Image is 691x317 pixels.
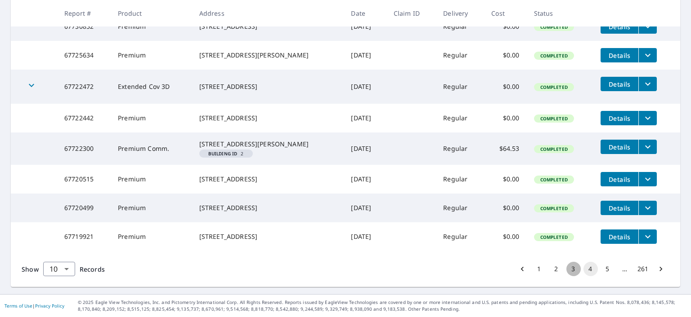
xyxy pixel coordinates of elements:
[484,132,526,165] td: $64.53
[606,204,633,212] span: Details
[484,12,526,41] td: $0.00
[515,262,529,276] button: Go to previous page
[638,19,657,34] button: filesDropdownBtn-67730852
[436,12,484,41] td: Regular
[436,222,484,251] td: Regular
[618,264,632,273] div: …
[344,222,386,251] td: [DATE]
[535,205,573,211] span: Completed
[57,194,111,222] td: 67720499
[549,262,564,276] button: Go to page 2
[111,70,192,104] td: Extended Cov 3D
[535,115,573,122] span: Completed
[635,262,651,276] button: Go to page 261
[80,265,105,273] span: Records
[535,176,573,183] span: Completed
[57,70,111,104] td: 67722472
[583,262,598,276] button: page 4
[606,51,633,60] span: Details
[601,77,638,91] button: detailsBtn-67722472
[43,262,75,276] div: Show 10 records
[601,172,638,186] button: detailsBtn-67720515
[436,165,484,194] td: Regular
[4,303,64,308] p: |
[484,104,526,132] td: $0.00
[203,151,249,156] span: 2
[436,41,484,70] td: Regular
[57,12,111,41] td: 67730852
[111,222,192,251] td: Premium
[111,194,192,222] td: Premium
[601,201,638,215] button: detailsBtn-67720499
[638,48,657,62] button: filesDropdownBtn-67725634
[638,111,657,125] button: filesDropdownBtn-67722442
[199,175,337,184] div: [STREET_ADDRESS]
[199,203,337,212] div: [STREET_ADDRESS]
[484,70,526,104] td: $0.00
[436,132,484,165] td: Regular
[606,80,633,88] span: Details
[601,111,638,125] button: detailsBtn-67722442
[57,222,111,251] td: 67719921
[199,51,337,60] div: [STREET_ADDRESS][PERSON_NAME]
[535,234,573,240] span: Completed
[601,19,638,34] button: detailsBtn-67730852
[601,262,615,276] button: Go to page 5
[344,12,386,41] td: [DATE]
[484,194,526,222] td: $0.00
[208,151,238,156] em: Building ID
[566,262,581,276] button: Go to page 3
[606,22,633,31] span: Details
[199,82,337,91] div: [STREET_ADDRESS]
[638,77,657,91] button: filesDropdownBtn-67722472
[484,222,526,251] td: $0.00
[606,114,633,123] span: Details
[514,262,669,276] nav: pagination navigation
[484,165,526,194] td: $0.00
[638,201,657,215] button: filesDropdownBtn-67720499
[57,165,111,194] td: 67720515
[35,303,64,309] a: Privacy Policy
[344,70,386,104] td: [DATE]
[43,256,75,282] div: 10
[535,24,573,30] span: Completed
[57,132,111,165] td: 67722300
[111,104,192,132] td: Premium
[606,175,633,184] span: Details
[532,262,547,276] button: Go to page 1
[4,303,32,309] a: Terms of Use
[638,140,657,154] button: filesDropdownBtn-67722300
[199,140,337,149] div: [STREET_ADDRESS][PERSON_NAME]
[601,140,638,154] button: detailsBtn-67722300
[601,229,638,244] button: detailsBtn-67719921
[436,194,484,222] td: Regular
[111,132,192,165] td: Premium Comm.
[344,104,386,132] td: [DATE]
[344,194,386,222] td: [DATE]
[344,165,386,194] td: [DATE]
[654,262,668,276] button: Go to next page
[199,232,337,241] div: [STREET_ADDRESS]
[111,41,192,70] td: Premium
[606,143,633,151] span: Details
[111,12,192,41] td: Premium
[57,41,111,70] td: 67725634
[199,114,337,123] div: [STREET_ADDRESS]
[111,165,192,194] td: Premium
[436,70,484,104] td: Regular
[484,41,526,70] td: $0.00
[535,53,573,59] span: Completed
[57,104,111,132] td: 67722442
[344,132,386,165] td: [DATE]
[78,299,687,313] p: © 2025 Eagle View Technologies, Inc. and Pictometry International Corp. All Rights Reserved. Repo...
[436,104,484,132] td: Regular
[606,233,633,241] span: Details
[22,265,39,273] span: Show
[535,84,573,90] span: Completed
[638,229,657,244] button: filesDropdownBtn-67719921
[535,146,573,152] span: Completed
[638,172,657,186] button: filesDropdownBtn-67720515
[601,48,638,62] button: detailsBtn-67725634
[344,41,386,70] td: [DATE]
